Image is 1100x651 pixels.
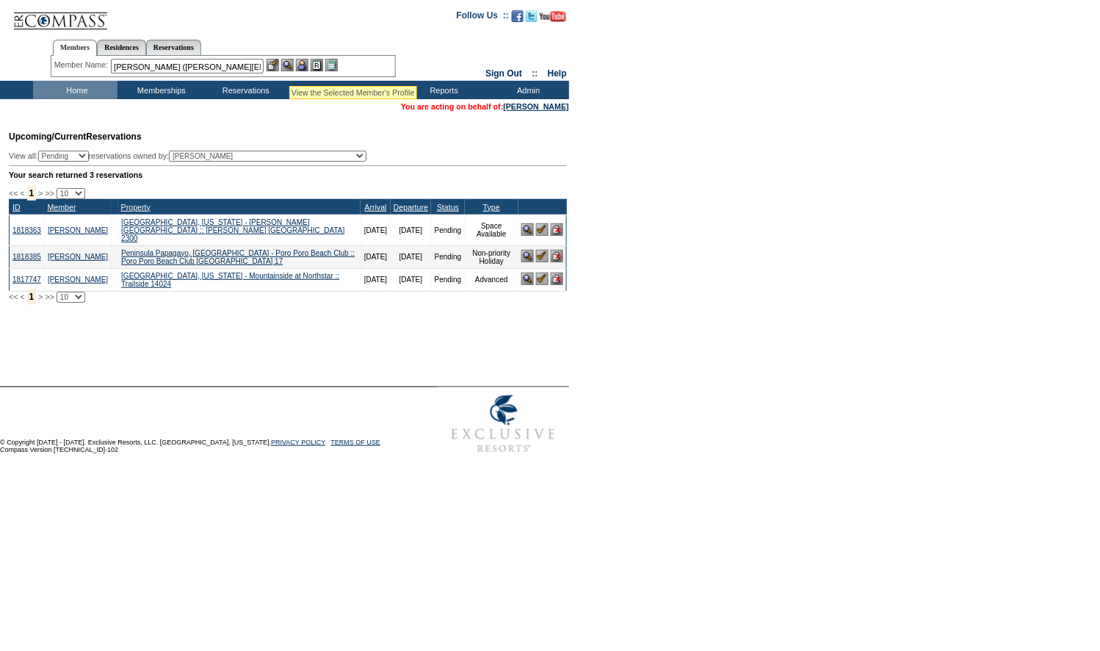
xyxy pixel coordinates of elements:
div: View the Selected Member's Profile [292,88,415,97]
td: Follow Us :: [457,9,509,26]
td: [DATE] [391,245,431,268]
a: Subscribe to our YouTube Channel [540,15,566,24]
img: Impersonate [296,59,308,71]
a: Arrival [365,203,387,212]
div: Member Name: [54,59,111,71]
a: 1818363 [12,226,41,234]
font: You are acting on behalf of: [401,102,569,111]
img: b_calculator.gif [325,59,338,71]
td: Memberships [117,81,202,99]
img: Subscribe to our YouTube Channel [540,11,566,22]
a: Follow us on Twitter [526,15,538,24]
a: TERMS OF USE [331,439,381,446]
span: < [20,189,24,198]
a: 1817747 [12,276,41,284]
img: Become our fan on Facebook [512,10,524,22]
a: 1818385 [12,253,41,261]
td: Space Available [465,215,518,245]
td: Advanced [465,268,518,291]
a: Members [53,40,98,56]
a: [PERSON_NAME] [48,253,108,261]
span: 1 [27,186,37,201]
img: Cancel Reservation [551,250,563,262]
a: [GEOGRAPHIC_DATA], [US_STATE] - [PERSON_NAME][GEOGRAPHIC_DATA] :: [PERSON_NAME] [GEOGRAPHIC_DATA]... [121,218,344,242]
td: Reservations [202,81,286,99]
div: Your search returned 3 reservations [9,170,567,179]
a: Member [47,203,76,212]
span: 1 [27,289,37,304]
a: [PERSON_NAME] [48,226,108,234]
a: [PERSON_NAME] [48,276,108,284]
td: [DATE] [391,215,431,245]
a: [GEOGRAPHIC_DATA], [US_STATE] - Mountainside at Northstar :: Trailside 14024 [121,272,339,288]
img: Confirm Reservation [536,223,549,236]
a: Type [483,203,500,212]
span: > [38,292,43,301]
a: [PERSON_NAME] [504,102,569,111]
a: Peninsula Papagayo, [GEOGRAPHIC_DATA] - Poro Poro Beach Club :: Poro Poro Beach Club [GEOGRAPHIC_... [121,249,355,265]
td: Pending [431,215,465,245]
span: :: [532,68,538,79]
td: Pending [431,245,465,268]
span: >> [45,292,54,301]
img: Confirm Reservation [536,250,549,262]
span: Upcoming/Current [9,132,86,142]
img: Cancel Reservation [551,273,563,285]
td: Admin [485,81,569,99]
td: Non-priority Holiday [465,245,518,268]
span: Reservations [9,132,142,142]
a: Become our fan on Facebook [512,15,524,24]
a: Departure [394,203,428,212]
a: Sign Out [485,68,522,79]
a: PRIVACY POLICY [271,439,325,446]
span: << [9,292,18,301]
img: Exclusive Resorts [438,387,569,461]
a: Residences [97,40,146,55]
td: Pending [431,268,465,291]
div: View all: reservations owned by: [9,151,373,162]
td: [DATE] [391,268,431,291]
a: Reservations [146,40,201,55]
img: Reservations [311,59,323,71]
img: View Reservation [521,273,534,285]
td: [DATE] [361,268,390,291]
td: [DATE] [361,245,390,268]
img: Confirm Reservation [536,273,549,285]
img: Follow us on Twitter [526,10,538,22]
a: ID [12,203,21,212]
span: << [9,189,18,198]
td: Vacation Collection [286,81,400,99]
img: Cancel Reservation [551,223,563,236]
img: View Reservation [521,250,534,262]
span: < [20,292,24,301]
span: >> [45,189,54,198]
a: Property [121,203,151,212]
img: b_edit.gif [267,59,279,71]
span: > [38,189,43,198]
img: View Reservation [521,223,534,236]
a: Help [548,68,567,79]
img: View [281,59,294,71]
td: Reports [400,81,485,99]
a: Status [437,203,459,212]
td: [DATE] [361,215,390,245]
td: Home [33,81,117,99]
